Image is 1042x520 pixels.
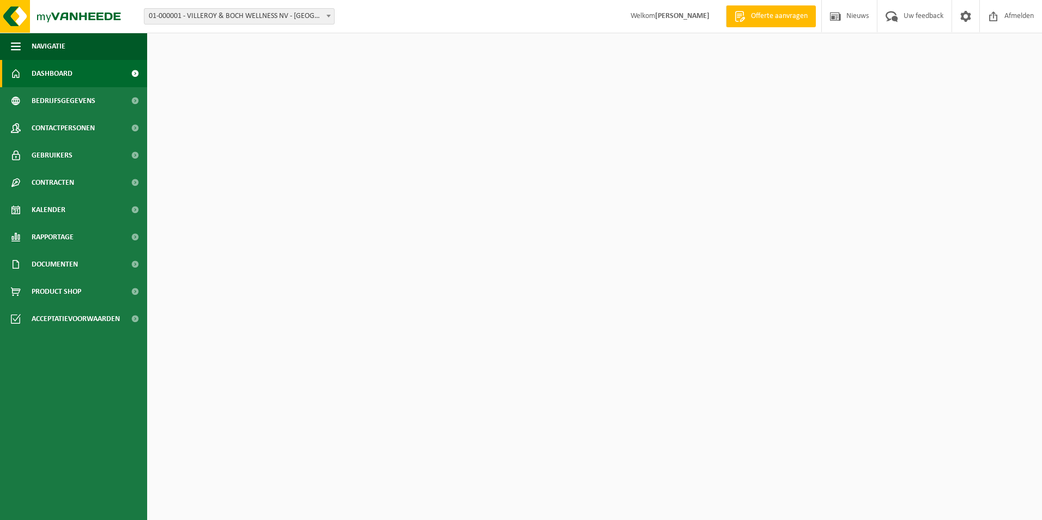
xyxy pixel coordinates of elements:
span: Contracten [32,169,74,196]
span: Rapportage [32,223,74,251]
span: Gebruikers [32,142,72,169]
a: Offerte aanvragen [726,5,816,27]
span: Acceptatievoorwaarden [32,305,120,332]
span: 01-000001 - VILLEROY & BOCH WELLNESS NV - ROESELARE [144,9,334,24]
span: Navigatie [32,33,65,60]
span: Product Shop [32,278,81,305]
span: Offerte aanvragen [748,11,810,22]
strong: [PERSON_NAME] [655,12,710,20]
span: Documenten [32,251,78,278]
span: 01-000001 - VILLEROY & BOCH WELLNESS NV - ROESELARE [144,8,335,25]
span: Bedrijfsgegevens [32,87,95,114]
span: Kalender [32,196,65,223]
span: Contactpersonen [32,114,95,142]
span: Dashboard [32,60,72,87]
